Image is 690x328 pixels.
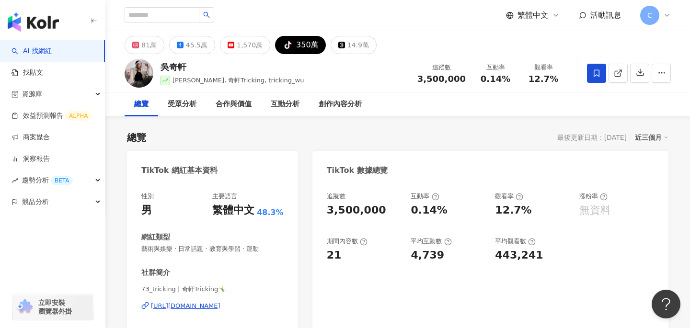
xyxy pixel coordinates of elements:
div: 無資料 [579,203,611,218]
div: 觀看率 [525,63,562,72]
div: 男 [141,203,152,218]
div: 受眾分析 [168,99,196,110]
button: 14.9萬 [331,36,377,54]
div: 14.9萬 [347,38,369,52]
iframe: Help Scout Beacon - Open [652,290,680,318]
a: 洞察報告 [11,154,50,164]
span: 3,500,000 [417,74,466,84]
div: 平均互動數 [411,237,451,246]
img: chrome extension [15,299,34,315]
img: logo [8,12,59,32]
div: 3,500,000 [327,203,386,218]
div: 總覽 [134,99,149,110]
span: [PERSON_NAME], 奇軒Tricking, tricking_wu [172,77,304,84]
div: 期間內容數 [327,237,368,246]
div: 12.7% [495,203,531,218]
div: 觀看率 [495,192,523,201]
span: 趨勢分析 [22,170,73,191]
div: TikTok 網紅基本資料 [141,165,218,176]
a: chrome extension立即安裝 瀏覽器外掛 [12,294,93,320]
a: 效益預測報告ALPHA [11,111,92,121]
span: 0.14% [481,74,510,84]
span: 資源庫 [22,83,42,105]
div: 0.14% [411,203,447,218]
span: C [647,10,652,21]
div: 社群簡介 [141,268,170,278]
button: 1,570萬 [220,36,270,54]
div: 443,241 [495,248,543,263]
div: 近三個月 [635,131,668,144]
span: 12.7% [529,74,558,84]
div: 平均觀看數 [495,237,536,246]
a: searchAI 找網紅 [11,46,52,56]
div: 互動分析 [271,99,299,110]
div: 350萬 [296,38,319,52]
div: 創作內容分析 [319,99,362,110]
span: 立即安裝 瀏覽器外掛 [38,298,72,316]
div: 21 [327,248,342,263]
div: 吳奇軒 [161,61,304,73]
div: 81萬 [141,38,157,52]
div: BETA [51,176,73,185]
div: 性別 [141,192,154,201]
button: 45.5萬 [169,36,215,54]
div: TikTok 數據總覽 [327,165,388,176]
div: 網紅類型 [141,232,170,242]
div: 1,570萬 [237,38,263,52]
div: 4,739 [411,248,444,263]
div: 漲粉率 [579,192,608,201]
button: 350萬 [275,36,326,54]
span: search [203,11,210,18]
span: 73_tricking | 奇軒Tricking🤸‍♂️ [141,285,284,294]
div: 45.5萬 [186,38,207,52]
div: 互動率 [477,63,514,72]
span: 48.3% [257,207,284,218]
img: KOL Avatar [125,59,153,88]
div: 繁體中文 [212,203,254,218]
button: 81萬 [125,36,164,54]
div: 互動率 [411,192,439,201]
a: [URL][DOMAIN_NAME] [141,302,284,310]
span: 繁體中文 [517,10,548,21]
div: 追蹤數 [417,63,466,72]
span: 競品分析 [22,191,49,213]
a: 找貼文 [11,68,43,78]
div: 總覽 [127,131,146,144]
div: 主要語言 [212,192,237,201]
span: 藝術與娛樂 · 日常話題 · 教育與學習 · 運動 [141,245,284,253]
a: 商案媒合 [11,133,50,142]
div: [URL][DOMAIN_NAME] [151,302,220,310]
div: 最後更新日期：[DATE] [557,134,627,141]
div: 合作與價值 [216,99,252,110]
div: 追蹤數 [327,192,345,201]
span: 活動訊息 [590,11,621,20]
span: rise [11,177,18,184]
